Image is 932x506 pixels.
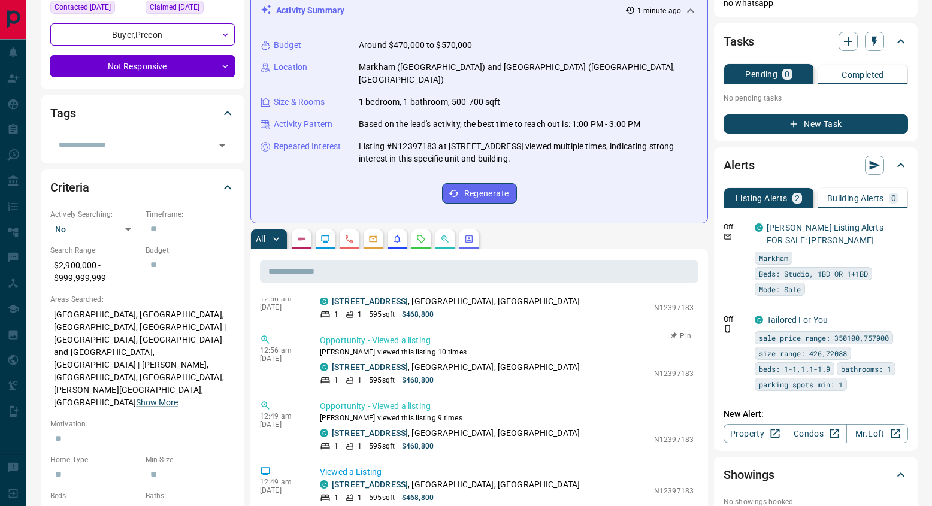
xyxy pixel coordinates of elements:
svg: Listing Alerts [392,234,402,244]
p: , [GEOGRAPHIC_DATA], [GEOGRAPHIC_DATA] [332,427,580,440]
span: sale price range: 350100,757900 [759,332,889,344]
svg: Requests [416,234,426,244]
p: N12397183 [654,302,694,313]
p: 12:56 am [260,346,302,354]
p: 1 minute ago [637,5,681,16]
p: 1 [334,375,338,386]
a: Tailored For You [767,315,828,325]
p: $468,800 [402,375,434,386]
p: Areas Searched: [50,294,235,305]
button: Open [214,137,231,154]
p: Budget: [146,245,235,256]
div: Thu Feb 10 2022 [146,1,235,17]
p: , [GEOGRAPHIC_DATA], [GEOGRAPHIC_DATA] [332,361,580,374]
p: [DATE] [260,420,302,429]
svg: Opportunities [440,234,450,244]
p: Timeframe: [146,209,235,220]
p: N12397183 [654,434,694,445]
p: 0 [785,70,789,78]
svg: Push Notification Only [724,325,732,333]
p: Based on the lead's activity, the best time to reach out is: 1:00 PM - 3:00 PM [359,118,640,131]
p: Opportunity - Viewed a listing [320,334,694,347]
p: Completed [842,71,884,79]
p: 1 [358,492,362,503]
p: New Alert: [724,408,908,420]
a: [STREET_ADDRESS] [332,362,408,372]
p: Home Type: [50,455,140,465]
p: 2 [795,194,800,202]
p: Repeated Interest [274,140,341,153]
div: Criteria [50,173,235,202]
p: Off [724,314,748,325]
svg: Lead Browsing Activity [320,234,330,244]
svg: Agent Actions [464,234,474,244]
svg: Email [724,232,732,241]
p: Budget [274,39,301,51]
div: Tasks [724,27,908,56]
div: condos.ca [320,429,328,437]
button: Regenerate [442,183,517,204]
p: 595 sqft [369,441,395,452]
p: 12:56 am [260,295,302,303]
p: 0 [891,194,896,202]
p: , [GEOGRAPHIC_DATA], [GEOGRAPHIC_DATA] [332,295,580,308]
p: Listing #N12397183 at [STREET_ADDRESS] viewed multiple times, indicating strong interest in this ... [359,140,698,165]
p: Actively Searching: [50,209,140,220]
button: New Task [724,114,908,134]
svg: Notes [296,234,306,244]
span: Markham [759,252,788,264]
p: Around $470,000 to $570,000 [359,39,473,51]
a: [STREET_ADDRESS] [332,480,408,489]
p: N12397183 [654,368,694,379]
p: No pending tasks [724,89,908,107]
a: Mr.Loft [846,424,908,443]
p: 1 [358,441,362,452]
span: Mode: Sale [759,283,801,295]
p: Off [724,222,748,232]
p: 1 [334,441,338,452]
p: 1 [358,375,362,386]
a: [STREET_ADDRESS] [332,296,408,306]
p: [DATE] [260,486,302,495]
p: 595 sqft [369,375,395,386]
span: Beds: Studio, 1BD OR 1+1BD [759,268,868,280]
h2: Tags [50,104,75,123]
span: Claimed [DATE] [150,1,199,13]
p: Location [274,61,307,74]
p: $468,800 [402,492,434,503]
p: 1 bedroom, 1 bathroom, 500-700 sqft [359,96,501,108]
p: Size & Rooms [274,96,325,108]
div: No [50,220,140,239]
a: Property [724,424,785,443]
a: [STREET_ADDRESS] [332,428,408,438]
div: condos.ca [755,316,763,324]
p: Beds: [50,490,140,501]
a: [PERSON_NAME] Listing Alerts FOR SALE: [PERSON_NAME] [767,223,883,245]
p: Search Range: [50,245,140,256]
p: Activity Summary [276,4,344,17]
svg: Emails [368,234,378,244]
a: Condos [785,424,846,443]
div: condos.ca [320,297,328,305]
div: Alerts [724,151,908,180]
p: Building Alerts [827,194,884,202]
p: 595 sqft [369,492,395,503]
p: Pending [745,70,777,78]
p: Activity Pattern [274,118,332,131]
div: Tags [50,99,235,128]
div: Not Responsive [50,55,235,77]
p: 1 [358,309,362,320]
p: N12397183 [654,486,694,496]
span: size range: 426,72088 [759,347,847,359]
p: All [256,235,265,243]
p: Markham ([GEOGRAPHIC_DATA]) and [GEOGRAPHIC_DATA] ([GEOGRAPHIC_DATA], [GEOGRAPHIC_DATA]) [359,61,698,86]
p: $468,800 [402,309,434,320]
p: $468,800 [402,441,434,452]
p: 595 sqft [369,309,395,320]
div: condos.ca [320,363,328,371]
div: condos.ca [755,223,763,232]
span: beds: 1-1,1.1-1.9 [759,363,830,375]
p: [PERSON_NAME] viewed this listing 9 times [320,413,694,423]
button: Show More [136,396,178,409]
span: parking spots min: 1 [759,378,843,390]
